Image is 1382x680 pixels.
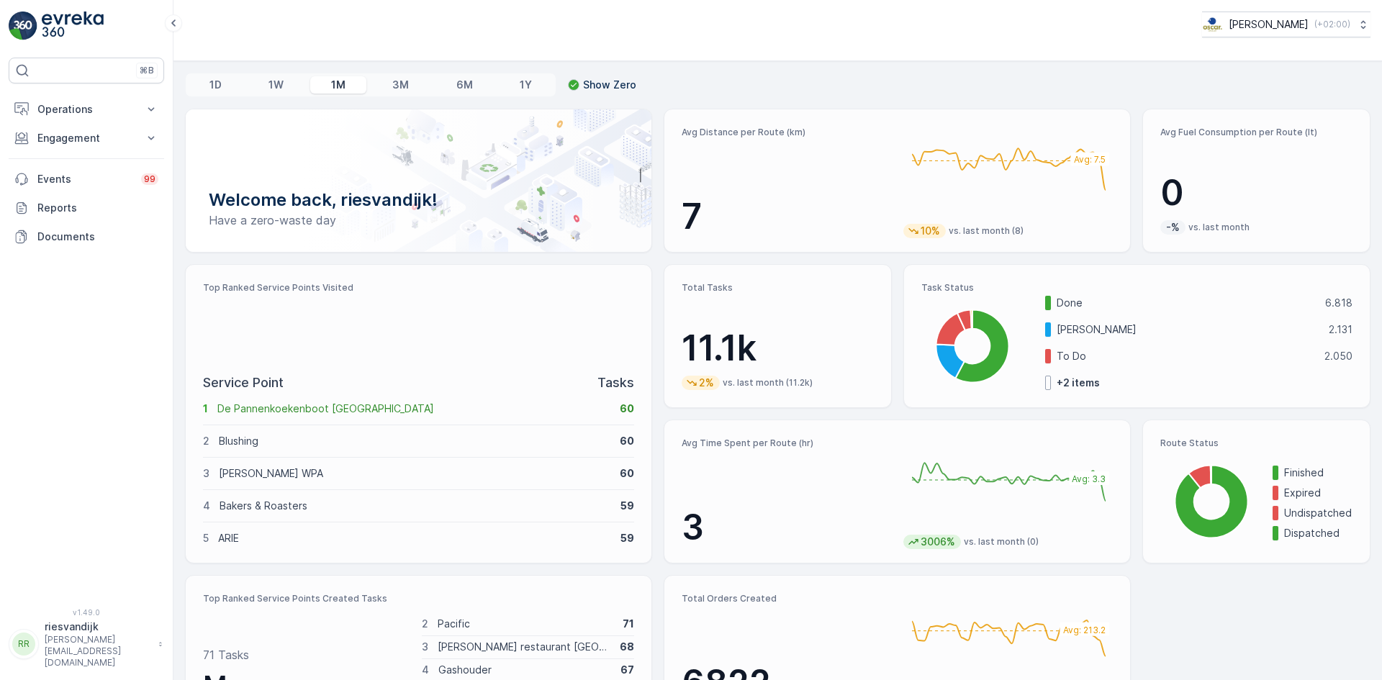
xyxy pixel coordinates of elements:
[220,499,611,513] p: Bakers & Roasters
[9,608,164,617] span: v 1.49.0
[1284,526,1352,540] p: Dispatched
[620,640,634,654] p: 68
[1229,17,1309,32] p: [PERSON_NAME]
[9,620,164,668] button: RRriesvandijk[PERSON_NAME][EMAIL_ADDRESS][DOMAIN_NAME]
[520,78,532,92] p: 1Y
[964,536,1039,548] p: vs. last month (0)
[1325,296,1352,310] p: 6.818
[620,499,634,513] p: 59
[392,78,409,92] p: 3M
[219,466,610,481] p: [PERSON_NAME] WPA
[1165,220,1181,235] p: -%
[9,222,164,251] a: Documents
[682,127,892,138] p: Avg Distance per Route (km)
[9,95,164,124] button: Operations
[1202,17,1223,32] img: basis-logo_rgb2x.png
[1314,19,1350,30] p: ( +02:00 )
[1160,171,1352,214] p: 0
[422,663,429,677] p: 4
[1284,466,1352,480] p: Finished
[217,402,610,416] p: De Pannenkoekenboot [GEOGRAPHIC_DATA]
[438,663,612,677] p: Gashouder
[218,531,611,545] p: ARIE
[203,402,208,416] p: 1
[203,282,634,294] p: Top Ranked Service Points Visited
[203,434,209,448] p: 2
[919,535,957,549] p: 3006%
[623,617,634,631] p: 71
[583,78,636,92] p: Show Zero
[682,282,874,294] p: Total Tasks
[37,230,158,244] p: Documents
[456,78,473,92] p: 6M
[682,195,892,238] p: 7
[438,617,614,631] p: Pacific
[1160,127,1352,138] p: Avg Fuel Consumption per Route (lt)
[219,434,610,448] p: Blushing
[1202,12,1370,37] button: [PERSON_NAME](+02:00)
[919,224,941,238] p: 10%
[682,506,892,549] p: 3
[203,646,249,663] p: 71 Tasks
[45,634,151,668] p: [PERSON_NAME][EMAIL_ADDRESS][DOMAIN_NAME]
[1284,486,1352,500] p: Expired
[268,78,284,92] p: 1W
[203,499,210,513] p: 4
[620,466,634,481] p: 60
[597,373,634,393] p: Tasks
[37,102,135,117] p: Operations
[203,531,209,545] p: 5
[1057,296,1316,310] p: Done
[42,12,104,40] img: logo_light-DOdMpM7g.png
[9,12,37,40] img: logo
[203,466,209,481] p: 3
[682,327,874,370] p: 11.1k
[203,593,634,604] p: Top Ranked Service Points Created Tasks
[144,173,155,185] p: 99
[209,189,628,212] p: Welcome back, riesvandijk!
[1057,349,1315,363] p: To Do
[209,78,222,92] p: 1D
[682,438,892,449] p: Avg Time Spent per Route (hr)
[203,373,284,393] p: Service Point
[1329,322,1352,337] p: 2.131
[37,131,135,145] p: Engagement
[1057,322,1319,337] p: [PERSON_NAME]
[723,377,813,389] p: vs. last month (11.2k)
[697,376,715,390] p: 2%
[620,402,634,416] p: 60
[1324,349,1352,363] p: 2.050
[331,78,345,92] p: 1M
[1188,222,1250,233] p: vs. last month
[422,640,428,654] p: 3
[9,194,164,222] a: Reports
[140,65,154,76] p: ⌘B
[37,201,158,215] p: Reports
[422,617,428,631] p: 2
[9,165,164,194] a: Events99
[949,225,1024,237] p: vs. last month (8)
[682,593,892,604] p: Total Orders Created
[620,531,634,545] p: 59
[620,663,634,677] p: 67
[45,620,151,634] p: riesvandijk
[921,282,1352,294] p: Task Status
[9,124,164,153] button: Engagement
[1057,376,1100,390] p: + 2 items
[438,640,611,654] p: [PERSON_NAME] restaurant [GEOGRAPHIC_DATA]
[1160,438,1352,449] p: Route Status
[209,212,628,229] p: Have a zero-waste day
[12,633,35,656] div: RR
[620,434,634,448] p: 60
[1284,506,1352,520] p: Undispatched
[37,172,132,186] p: Events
